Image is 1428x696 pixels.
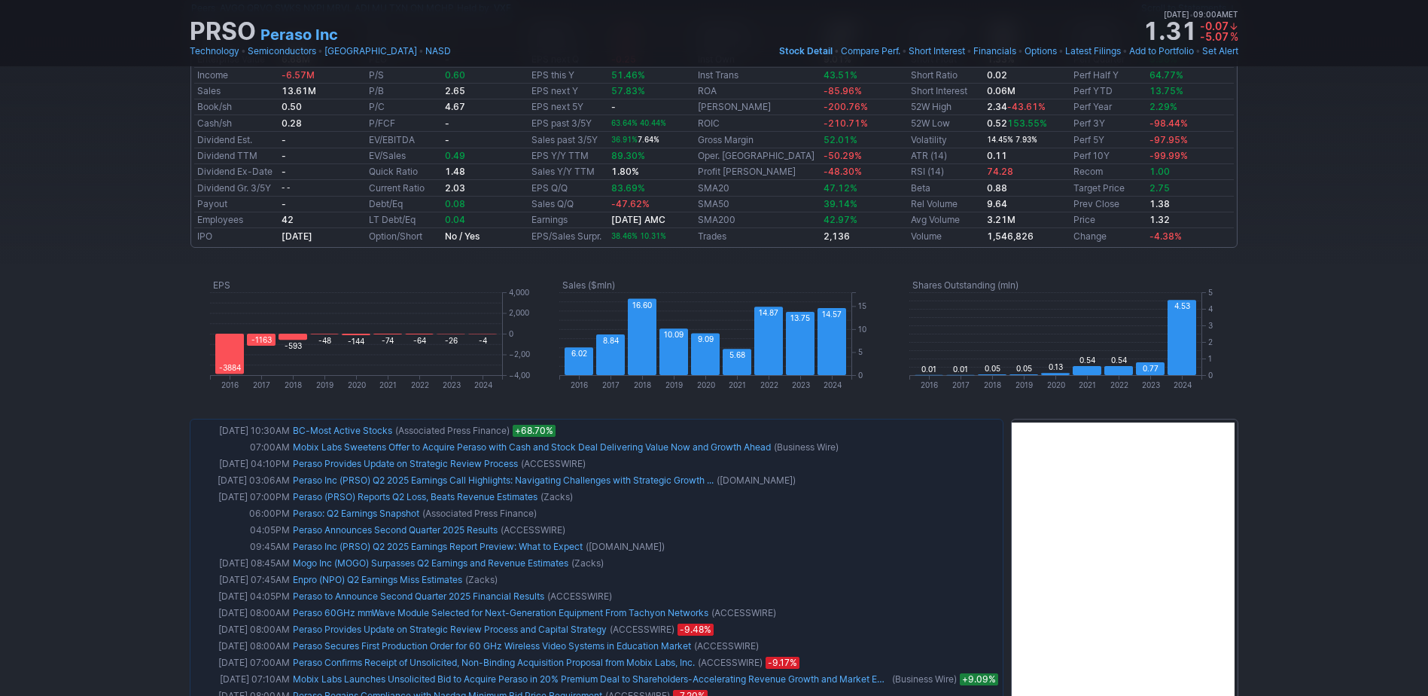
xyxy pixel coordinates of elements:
[1070,115,1146,132] td: Perf 3Y
[1018,44,1023,59] span: •
[694,639,759,654] span: (ACCESSWIRE)
[695,148,821,164] td: Oper. [GEOGRAPHIC_DATA]
[445,85,465,96] b: 2.65
[193,621,291,638] td: [DATE] 08:00AM
[1070,212,1146,228] td: Price
[1200,20,1229,32] span: -0.07
[445,166,465,177] b: 1.48
[1149,214,1170,225] b: 1.32
[571,380,588,389] text: 2016
[1007,118,1047,129] span: 153.55%
[1208,288,1213,297] text: 5
[824,134,857,145] span: 52.01%
[790,313,810,322] text: 13.75
[528,84,607,99] td: EPS next Y
[293,640,691,652] a: Peraso Secures First Production Order for 60 GHz Wireless Video Systems in Education Market
[193,522,291,539] td: 04:05PM
[698,655,763,670] span: (ACCESSWIRE)
[194,132,279,148] td: Dividend Est.
[251,335,272,344] text: -1163
[221,380,239,389] text: 2016
[194,115,279,132] td: Cash/sh
[1143,20,1197,44] strong: 1.31
[194,164,279,180] td: Dividend Ex-Date
[1208,321,1213,330] text: 3
[194,148,279,164] td: Dividend TTM
[695,164,821,180] td: Profit [PERSON_NAME]
[858,301,866,310] text: 15
[1070,148,1146,164] td: Perf 10Y
[695,99,821,115] td: [PERSON_NAME]
[293,441,771,453] a: Mobix Labs Sweetens Offer to Acquire Peraso with Cash and Stock Deal Delivering Value Now and Gro...
[987,150,1007,161] b: 0.11
[611,166,639,177] b: 1.80%
[465,572,498,588] span: (Zacks)
[282,166,286,177] b: -
[293,673,915,685] a: Mobix Labs Launches Unsolicited Bid to Acquire Peraso in 20% Premium Deal to Shareholders-Acceler...
[908,228,984,245] td: Volume
[293,541,583,552] a: Peraso Inc (PRSO) Q2 2025 Earnings Report Preview: What to Expect
[193,489,291,505] td: [DATE] 07:00PM
[698,334,714,343] text: 9.09
[190,249,705,256] img: nic2x2.gif
[1079,356,1095,365] text: 0.54
[445,230,480,242] b: No / Yes
[293,491,537,502] a: Peraso (PRSO) Reports Q2 Loss, Beats Revenue Estimates
[1079,380,1096,389] text: 2021
[1195,44,1201,59] span: •
[366,164,442,180] td: Quick Ratio
[640,119,666,127] span: 40.44%
[1046,380,1064,389] text: 2020
[366,68,442,84] td: P/S
[911,69,958,81] a: Short Ratio
[603,336,619,345] text: 8.84
[194,99,279,115] td: Book/sh
[1189,8,1193,21] span: •
[379,380,397,389] text: 2021
[193,439,291,456] td: 07:00AM
[540,490,573,505] span: (Zacks)
[987,85,1015,96] b: 0.06M
[1149,101,1177,112] span: 2.29%
[973,44,1016,59] a: Financials
[194,68,279,84] td: Income
[1230,30,1238,43] span: %
[571,556,604,571] span: (Zacks)
[729,350,745,359] text: 5.68
[445,150,465,161] span: 0.49
[611,182,645,194] span: 83.69%
[729,380,746,389] text: 2021
[528,197,607,212] td: Sales Q/Q
[908,99,984,115] td: 52W High
[908,132,984,148] td: Volatility
[824,198,857,209] span: 39.14%
[528,68,607,84] td: EPS this Y
[194,212,279,228] td: Employees
[366,197,442,212] td: Debt/Eq
[293,657,695,668] a: Peraso Confirms Receipt of Unsolicited, Non-Binding Acquisition Proposal from Mobix Labs, Inc.
[285,380,302,389] text: 2018
[1173,380,1191,389] text: 2024
[348,380,366,389] text: 2020
[445,118,449,129] b: -
[528,164,607,180] td: Sales Y/Y TTM
[253,380,270,389] text: 2017
[282,134,286,145] b: -
[293,458,518,469] a: Peraso Provides Update on Strategic Review Process
[611,101,616,112] b: -
[911,85,967,96] a: Short Interest
[1200,30,1229,43] span: -5.07
[1149,230,1182,242] span: -4.38%
[611,69,645,81] span: 51.46%
[531,214,568,225] a: Earnings
[1149,134,1188,145] span: -97.95%
[219,363,241,372] text: -3884
[822,310,842,319] text: 14.57
[194,197,279,212] td: Payout
[293,574,462,585] a: Enpro (NPO) Q2 Earnings Miss Estimates
[1070,132,1146,148] td: Perf 5Y
[1149,182,1170,194] span: 2.75
[695,197,821,212] td: SMA50
[282,184,290,192] small: - -
[664,330,684,339] text: 10.09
